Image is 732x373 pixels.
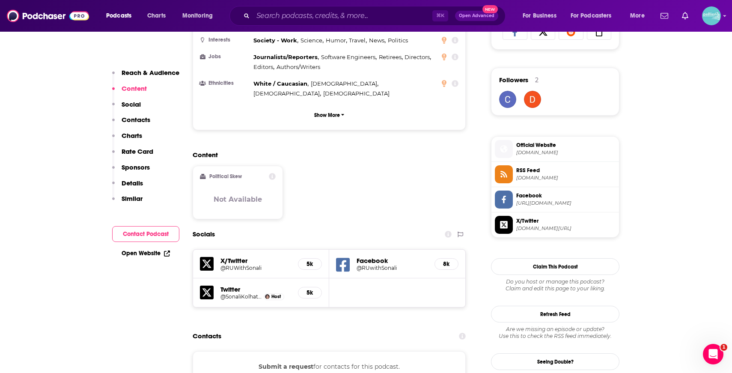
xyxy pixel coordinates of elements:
[405,52,431,62] span: ,
[106,10,131,22] span: Podcasts
[100,9,143,23] button: open menu
[220,293,262,300] a: @SonaliKolhatkar
[112,147,153,163] button: Rate Card
[311,79,378,89] span: ,
[624,9,655,23] button: open menu
[516,149,616,156] span: risingupwithsonali.com
[301,36,324,45] span: ,
[516,175,616,181] span: risingupwithsonali.com
[499,91,516,108] img: czamora755
[369,36,386,45] span: ,
[432,10,448,21] span: ⌘ K
[495,165,616,183] a: RSS Feed[DOMAIN_NAME]
[517,9,567,23] button: open menu
[455,11,498,21] button: Open AdvancedNew
[357,257,428,265] h5: Facebook
[112,179,143,195] button: Details
[571,10,612,22] span: For Podcasters
[122,69,179,77] p: Reach & Audience
[516,141,616,149] span: Official Website
[305,260,315,268] h5: 5k
[220,285,291,293] h5: Twitter
[253,52,319,62] span: ,
[200,81,250,86] h3: Ethnicities
[238,6,514,26] div: Search podcasts, credits, & more...
[253,62,274,72] span: ,
[405,54,430,60] span: Directors
[112,131,142,147] button: Charts
[516,217,616,225] span: X/Twitter
[209,173,242,179] h2: Political Skew
[495,191,616,209] a: Facebook[URL][DOMAIN_NAME]
[220,265,291,271] a: @RUWithSonali
[495,140,616,158] a: Official Website[DOMAIN_NAME]
[112,163,150,179] button: Sponsors
[369,37,384,44] span: News
[200,54,250,60] h3: Jobs
[314,112,340,118] p: Show More
[499,76,528,84] span: Followers
[559,24,583,40] a: Share on Reddit
[326,37,346,44] span: Humor
[531,24,556,40] a: Share on X/Twitter
[305,289,315,296] h5: 5k
[349,37,366,44] span: Travel
[703,344,723,364] iframe: Intercom live chat
[193,151,459,159] h2: Content
[112,226,179,242] button: Contact Podcast
[253,37,297,44] span: Society - Work
[702,6,721,25] button: Show profile menu
[349,36,367,45] span: ,
[657,9,672,23] a: Show notifications dropdown
[326,36,347,45] span: ,
[516,167,616,174] span: RSS Feed
[321,52,377,62] span: ,
[176,9,224,23] button: open menu
[491,278,619,292] div: Claim and edit this page to your liking.
[253,9,432,23] input: Search podcasts, credits, & more...
[503,24,527,40] a: Share on Facebook
[182,10,213,22] span: Monitoring
[323,90,390,97] span: [DEMOGRAPHIC_DATA]
[321,54,375,60] span: Software Engineers
[265,294,270,299] img: Sonali Kolhatkar
[193,328,221,344] h2: Contacts
[495,216,616,234] a: X/Twitter[DOMAIN_NAME][URL]
[142,9,171,23] a: Charts
[442,260,451,268] h5: 8k
[112,116,150,131] button: Contacts
[122,250,170,257] a: Open Website
[523,10,556,22] span: For Business
[482,5,498,13] span: New
[122,84,147,93] p: Content
[112,84,147,100] button: Content
[491,306,619,322] button: Refresh Feed
[491,258,619,275] button: Claim This Podcast
[214,195,262,203] h3: Not Available
[253,90,320,97] span: [DEMOGRAPHIC_DATA]
[220,257,291,265] h5: X/Twitter
[122,163,150,171] p: Sponsors
[200,37,250,43] h3: Interests
[311,80,377,87] span: [DEMOGRAPHIC_DATA]
[112,194,143,210] button: Similar
[253,89,321,98] span: ,
[7,8,89,24] a: Podchaser - Follow, Share and Rate Podcasts
[112,100,141,116] button: Social
[357,265,428,271] a: @RUwithSonali
[678,9,692,23] a: Show notifications dropdown
[565,9,624,23] button: open menu
[277,63,320,70] span: Authors/Writers
[516,225,616,232] span: twitter.com/RUWithSonali
[122,116,150,124] p: Contacts
[524,91,541,108] img: Pookie
[587,24,612,40] a: Copy Link
[253,54,318,60] span: Journalists/Reporters
[535,76,539,84] div: 2
[253,36,298,45] span: ,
